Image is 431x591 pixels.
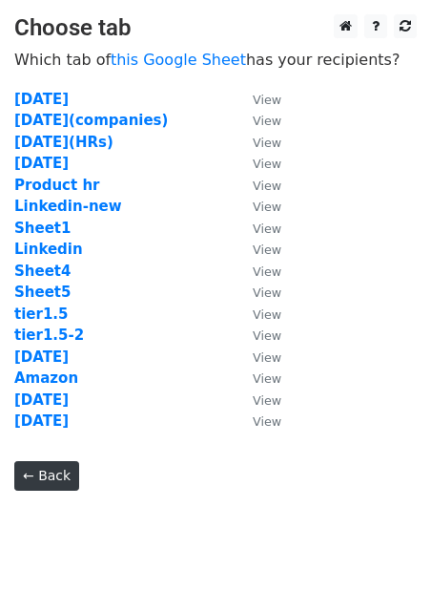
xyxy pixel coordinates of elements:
a: View [234,284,281,301]
a: ← Back [14,461,79,491]
a: [DATE](companies) [14,112,168,129]
small: View [253,136,281,150]
a: View [234,198,281,215]
a: View [234,112,281,129]
a: tier1.5 [14,306,68,323]
a: View [234,327,281,344]
a: View [234,155,281,172]
a: tier1.5-2 [14,327,84,344]
a: Product hr [14,177,99,194]
small: View [253,350,281,365]
small: View [253,393,281,408]
a: View [234,91,281,108]
small: View [253,328,281,343]
small: View [253,114,281,128]
iframe: Chat Widget [336,499,431,591]
a: View [234,263,281,280]
small: View [253,285,281,300]
small: View [253,243,281,257]
a: Amazon [14,369,78,387]
a: View [234,241,281,258]
small: View [253,222,281,236]
small: View [253,264,281,279]
a: View [234,306,281,323]
a: View [234,134,281,151]
a: Sheet4 [14,263,71,280]
small: View [253,179,281,193]
a: Linkedin [14,241,83,258]
a: [DATE] [14,348,69,366]
a: Sheet1 [14,220,71,237]
a: [DATE] [14,155,69,172]
a: this Google Sheet [111,51,246,69]
small: View [253,157,281,171]
a: [DATE] [14,391,69,409]
a: View [234,177,281,194]
a: View [234,412,281,430]
p: Which tab of has your recipients? [14,50,417,70]
a: Sheet5 [14,284,71,301]
a: [DATE](HRs) [14,134,113,151]
small: View [253,93,281,107]
a: View [234,369,281,387]
small: View [253,200,281,214]
a: Linkedin-new [14,198,122,215]
a: View [234,348,281,366]
a: View [234,220,281,237]
h3: Choose tab [14,14,417,42]
a: [DATE] [14,412,69,430]
a: [DATE] [14,91,69,108]
a: View [234,391,281,409]
small: View [253,414,281,429]
small: View [253,371,281,386]
small: View [253,307,281,322]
